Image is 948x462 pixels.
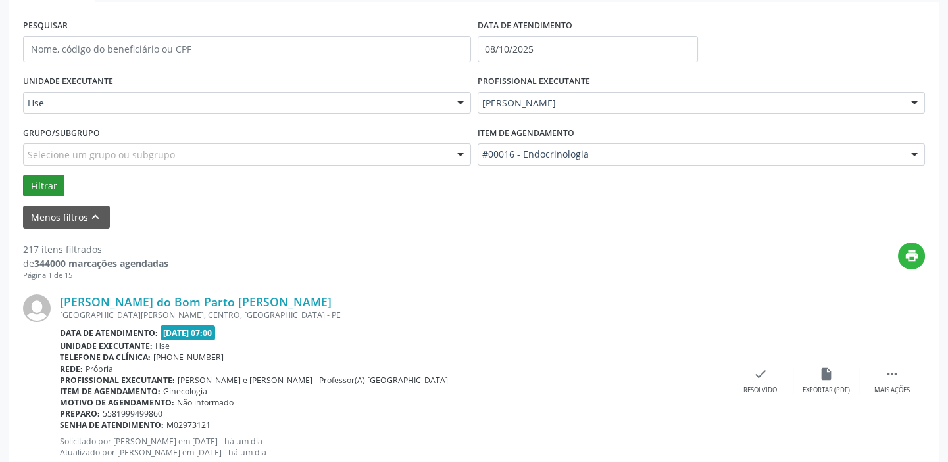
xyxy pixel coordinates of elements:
[905,248,919,263] i: print
[60,327,158,338] b: Data de atendimento:
[478,36,698,62] input: Selecione um intervalo
[23,270,168,281] div: Página 1 de 15
[819,367,834,381] i: insert_drive_file
[60,397,174,408] b: Motivo de agendamento:
[178,375,448,386] span: [PERSON_NAME] e [PERSON_NAME] - Professor(A) [GEOGRAPHIC_DATA]
[23,256,168,270] div: de
[885,367,899,381] i: 
[60,310,728,321] div: [GEOGRAPHIC_DATA][PERSON_NAME], CENTRO, [GEOGRAPHIC_DATA] - PE
[478,72,590,92] label: PROFISSIONAL EXECUTANTE
[103,408,162,419] span: 5581999499860
[753,367,768,381] i: check
[23,36,471,62] input: Nome, código do beneficiário ou CPF
[177,397,234,408] span: Não informado
[23,72,113,92] label: UNIDADE EXECUTANTE
[60,294,332,309] a: [PERSON_NAME] do Bom Parto [PERSON_NAME]
[23,123,100,143] label: Grupo/Subgrupo
[34,257,168,269] strong: 344000 marcações agendadas
[743,386,777,395] div: Resolvido
[28,148,175,162] span: Selecione um grupo ou subgrupo
[23,16,68,36] label: PESQUISAR
[161,325,216,340] span: [DATE] 07:00
[60,352,151,363] b: Telefone da clínica:
[155,340,170,352] span: Hse
[482,148,899,161] span: #00016 - Endocrinologia
[60,386,161,397] b: Item de agendamento:
[23,206,110,229] button: Menos filtroskeyboard_arrow_up
[478,16,572,36] label: DATA DE ATENDIMENTO
[60,363,83,375] b: Rede:
[60,419,164,430] b: Senha de atendimento:
[60,375,175,386] b: Profissional executante:
[482,97,899,110] span: [PERSON_NAME]
[153,352,224,363] span: [PHONE_NUMBER]
[23,175,64,197] button: Filtrar
[28,97,444,110] span: Hse
[898,243,925,269] button: print
[478,123,574,143] label: Item de agendamento
[163,386,207,397] span: Ginecologia
[166,419,211,430] span: M02973121
[803,386,850,395] div: Exportar (PDF)
[60,340,153,352] b: Unidade executante:
[60,408,100,419] b: Preparo:
[23,243,168,256] div: 217 itens filtrados
[88,210,103,224] i: keyboard_arrow_up
[60,436,728,458] p: Solicitado por [PERSON_NAME] em [DATE] - há um dia Atualizado por [PERSON_NAME] em [DATE] - há um...
[23,294,51,322] img: img
[86,363,113,375] span: Própria
[874,386,910,395] div: Mais ações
